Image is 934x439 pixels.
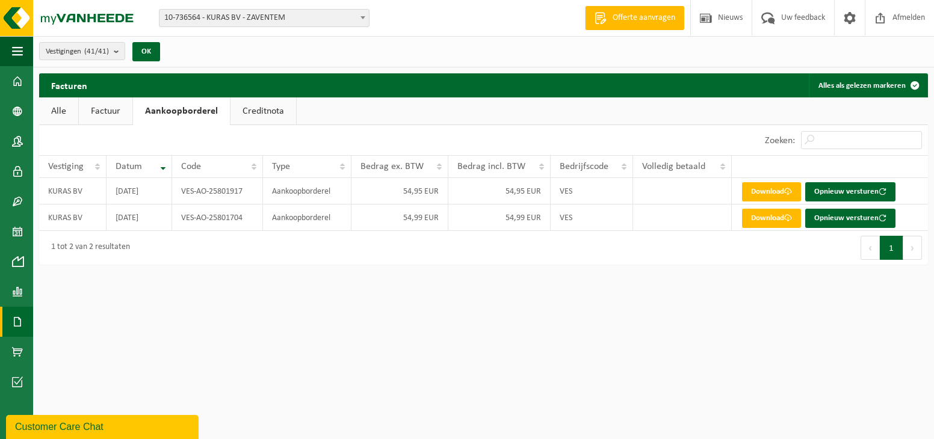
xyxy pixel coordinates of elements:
[107,178,172,204] td: [DATE]
[159,10,369,26] span: 10-736564 - KURAS BV - ZAVENTEM
[551,178,633,204] td: VES
[551,204,633,231] td: VES
[133,97,230,125] a: Aankoopborderel
[45,237,130,259] div: 1 tot 2 van 2 resultaten
[642,162,705,171] span: Volledig betaald
[39,204,107,231] td: KURAS BV
[560,162,608,171] span: Bedrijfscode
[48,162,84,171] span: Vestiging
[84,48,109,55] count: (41/41)
[132,42,160,61] button: OK
[230,97,296,125] a: Creditnota
[903,236,922,260] button: Next
[809,73,927,97] button: Alles als gelezen markeren
[805,182,895,201] button: Opnieuw versturen
[172,178,264,204] td: VES-AO-25801917
[79,97,132,125] a: Factuur
[360,162,424,171] span: Bedrag ex. BTW
[742,209,801,228] a: Download
[610,12,678,24] span: Offerte aanvragen
[272,162,290,171] span: Type
[742,182,801,201] a: Download
[172,204,264,231] td: VES-AO-25801704
[39,97,78,125] a: Alle
[448,204,551,231] td: 54,99 EUR
[159,9,370,27] span: 10-736564 - KURAS BV - ZAVENTEM
[107,204,172,231] td: [DATE]
[181,162,201,171] span: Code
[263,204,351,231] td: Aankoopborderel
[39,178,107,204] td: KURAS BV
[880,236,903,260] button: 1
[46,43,109,61] span: Vestigingen
[861,236,880,260] button: Previous
[263,178,351,204] td: Aankoopborderel
[116,162,142,171] span: Datum
[585,6,684,30] a: Offerte aanvragen
[39,42,125,60] button: Vestigingen(41/41)
[457,162,525,171] span: Bedrag incl. BTW
[6,413,201,439] iframe: chat widget
[351,204,448,231] td: 54,99 EUR
[448,178,551,204] td: 54,95 EUR
[351,178,448,204] td: 54,95 EUR
[805,209,895,228] button: Opnieuw versturen
[39,73,99,97] h2: Facturen
[765,136,795,146] label: Zoeken:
